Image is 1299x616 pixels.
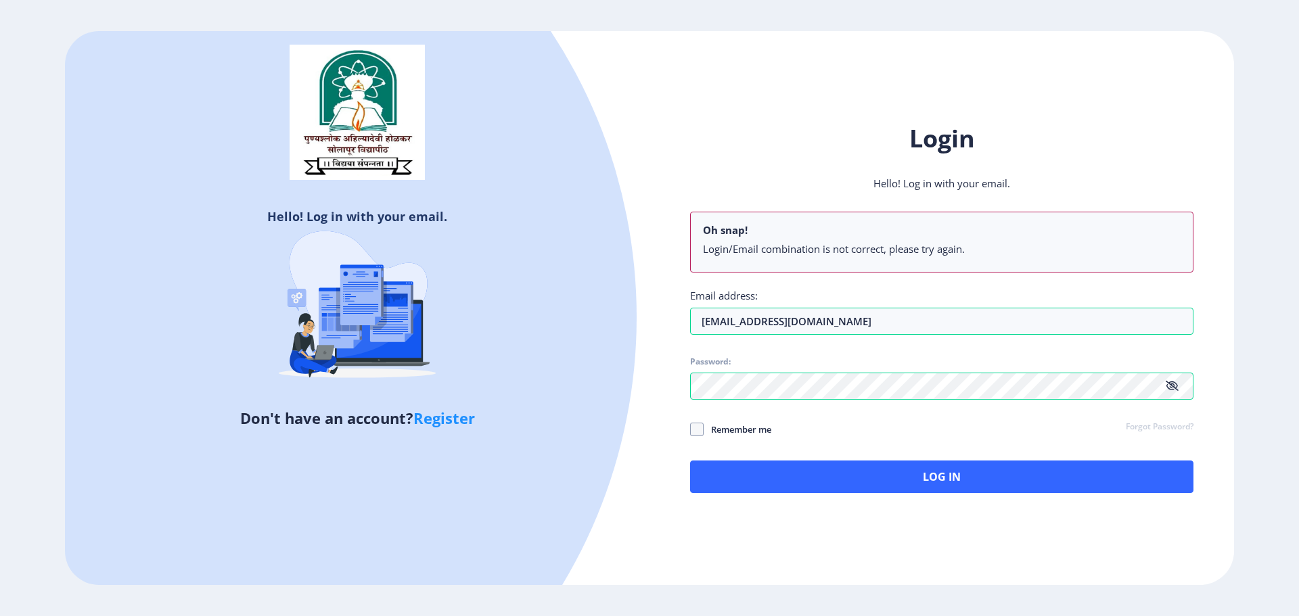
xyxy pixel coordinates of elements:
img: solapur_logo.png [290,45,425,180]
a: Forgot Password? [1126,421,1193,433]
a: Register [413,408,475,428]
button: Log In [690,460,1193,493]
h1: Login [690,122,1193,155]
b: Oh snap! [703,223,748,237]
label: Password: [690,356,731,367]
span: Remember me [704,421,771,437]
p: Hello! Log in with your email. [690,176,1193,190]
img: Recruitment%20Agencies%20(%20verification).svg [239,204,476,407]
li: Login/Email combination is not correct, please try again. [703,242,1181,256]
input: Email address [690,308,1193,335]
label: Email address: [690,289,758,302]
h5: Don't have an account? [75,407,639,429]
